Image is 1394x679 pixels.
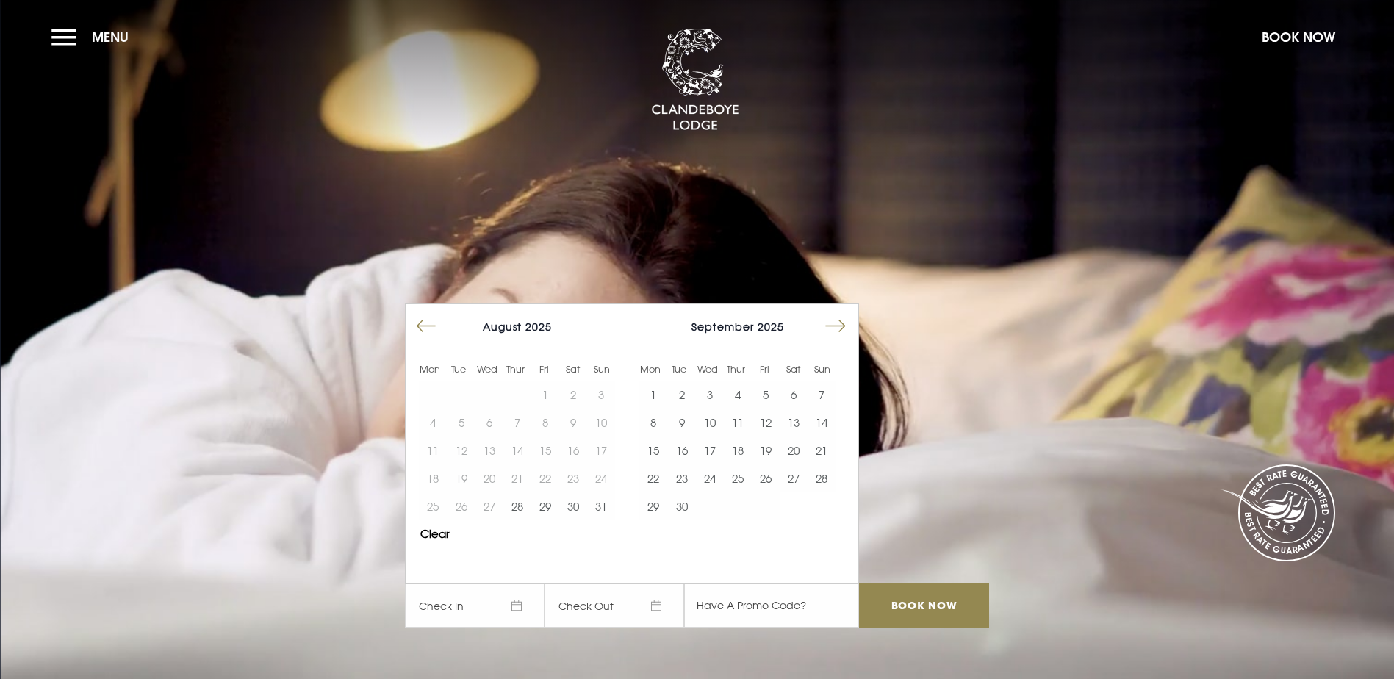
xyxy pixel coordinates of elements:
[667,409,695,436] button: 9
[639,409,667,436] button: 8
[822,312,849,340] button: Move forward to switch to the next month.
[1254,21,1343,53] button: Book Now
[420,528,450,539] button: Clear
[780,464,808,492] button: 27
[691,320,754,333] span: September
[808,409,836,436] button: 14
[639,464,667,492] td: Choose Monday, September 22, 2025 as your start date.
[752,381,780,409] button: 5
[525,320,552,333] span: 2025
[667,492,695,520] button: 30
[780,436,808,464] button: 20
[559,492,587,520] button: 30
[639,436,667,464] button: 15
[808,464,836,492] button: 28
[651,29,739,132] img: Clandeboye Lodge
[503,492,531,520] button: 28
[696,409,724,436] td: Choose Wednesday, September 10, 2025 as your start date.
[696,381,724,409] td: Choose Wednesday, September 3, 2025 as your start date.
[667,436,695,464] td: Choose Tuesday, September 16, 2025 as your start date.
[808,464,836,492] td: Choose Sunday, September 28, 2025 as your start date.
[780,381,808,409] td: Choose Saturday, September 6, 2025 as your start date.
[752,464,780,492] button: 26
[639,492,667,520] button: 29
[639,381,667,409] button: 1
[92,29,129,46] span: Menu
[724,409,752,436] td: Choose Thursday, September 11, 2025 as your start date.
[808,436,836,464] td: Choose Sunday, September 21, 2025 as your start date.
[639,464,667,492] button: 22
[667,492,695,520] td: Choose Tuesday, September 30, 2025 as your start date.
[752,436,780,464] td: Choose Friday, September 19, 2025 as your start date.
[696,464,724,492] td: Choose Wednesday, September 24, 2025 as your start date.
[724,409,752,436] button: 11
[483,320,522,333] span: August
[780,464,808,492] td: Choose Saturday, September 27, 2025 as your start date.
[696,436,724,464] button: 17
[696,381,724,409] button: 3
[808,381,836,409] button: 7
[696,409,724,436] button: 10
[752,464,780,492] td: Choose Friday, September 26, 2025 as your start date.
[808,436,836,464] button: 21
[724,436,752,464] td: Choose Thursday, September 18, 2025 as your start date.
[667,464,695,492] td: Choose Tuesday, September 23, 2025 as your start date.
[587,492,615,520] button: 31
[412,312,440,340] button: Move backward to switch to the previous month.
[531,492,559,520] td: Choose Friday, August 29, 2025 as your start date.
[503,492,531,520] td: Choose Thursday, August 28, 2025 as your start date.
[724,381,752,409] td: Choose Thursday, September 4, 2025 as your start date.
[780,409,808,436] button: 13
[752,409,780,436] td: Choose Friday, September 12, 2025 as your start date.
[724,464,752,492] td: Choose Thursday, September 25, 2025 as your start date.
[531,492,559,520] button: 29
[780,381,808,409] button: 6
[587,492,615,520] td: Choose Sunday, August 31, 2025 as your start date.
[696,464,724,492] button: 24
[780,436,808,464] td: Choose Saturday, September 20, 2025 as your start date.
[752,381,780,409] td: Choose Friday, September 5, 2025 as your start date.
[752,409,780,436] button: 12
[684,583,859,628] input: Have A Promo Code?
[758,320,784,333] span: 2025
[667,381,695,409] button: 2
[405,583,545,628] span: Check In
[639,381,667,409] td: Choose Monday, September 1, 2025 as your start date.
[724,464,752,492] button: 25
[667,381,695,409] td: Choose Tuesday, September 2, 2025 as your start date.
[639,492,667,520] td: Choose Monday, September 29, 2025 as your start date.
[639,436,667,464] td: Choose Monday, September 15, 2025 as your start date.
[667,464,695,492] button: 23
[752,436,780,464] button: 19
[639,409,667,436] td: Choose Monday, September 8, 2025 as your start date.
[667,436,695,464] button: 16
[724,381,752,409] button: 4
[808,381,836,409] td: Choose Sunday, September 7, 2025 as your start date.
[667,409,695,436] td: Choose Tuesday, September 9, 2025 as your start date.
[51,21,136,53] button: Menu
[859,583,988,628] input: Book Now
[780,409,808,436] td: Choose Saturday, September 13, 2025 as your start date.
[559,492,587,520] td: Choose Saturday, August 30, 2025 as your start date.
[696,436,724,464] td: Choose Wednesday, September 17, 2025 as your start date.
[808,409,836,436] td: Choose Sunday, September 14, 2025 as your start date.
[545,583,684,628] span: Check Out
[724,436,752,464] button: 18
